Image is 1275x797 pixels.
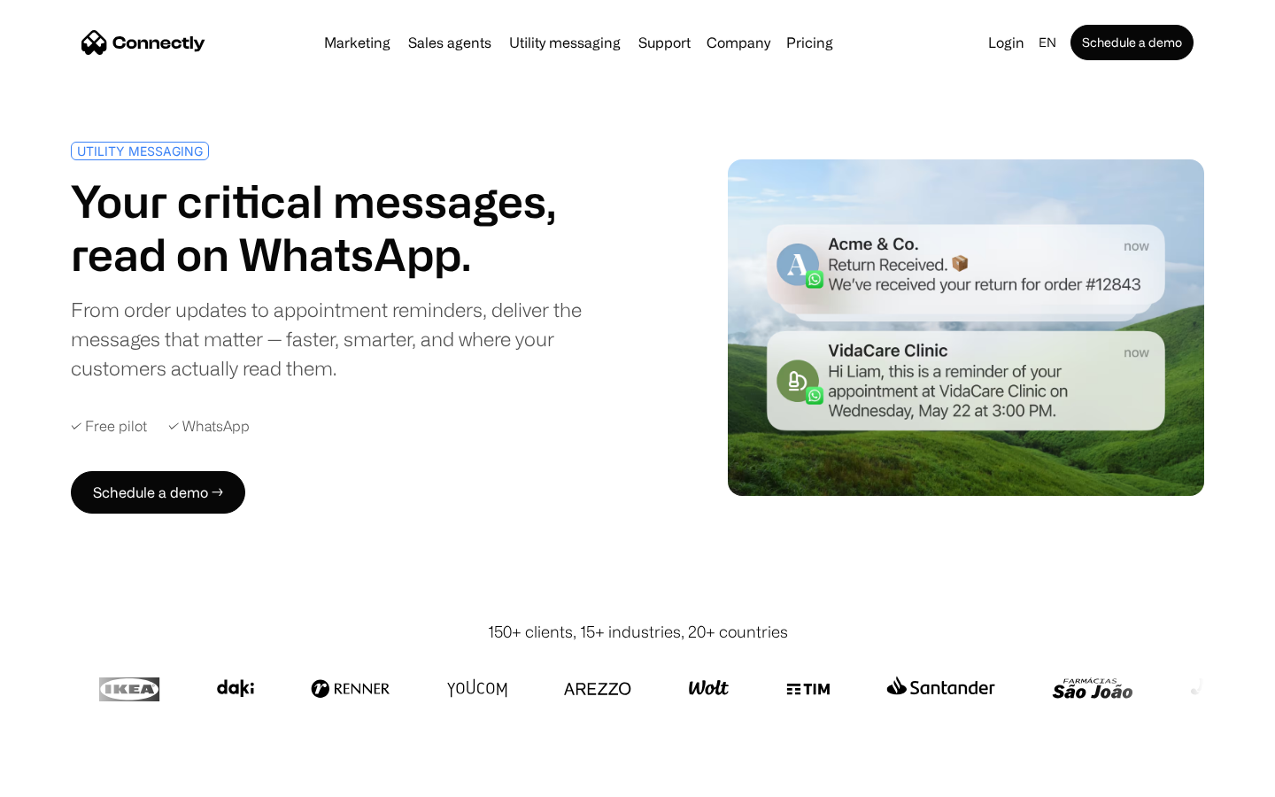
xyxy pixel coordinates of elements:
div: UTILITY MESSAGING [77,144,203,158]
a: Sales agents [401,35,498,50]
a: Login [981,30,1032,55]
a: Marketing [317,35,398,50]
div: 150+ clients, 15+ industries, 20+ countries [488,620,788,644]
div: Company [707,30,770,55]
a: Utility messaging [502,35,628,50]
div: en [1039,30,1056,55]
div: From order updates to appointment reminders, deliver the messages that matter — faster, smarter, ... [71,295,630,383]
h1: Your critical messages, read on WhatsApp. [71,174,630,281]
a: Support [631,35,698,50]
a: Schedule a demo → [71,471,245,514]
a: Schedule a demo [1070,25,1194,60]
div: ✓ Free pilot [71,418,147,435]
a: Pricing [779,35,840,50]
div: ✓ WhatsApp [168,418,250,435]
